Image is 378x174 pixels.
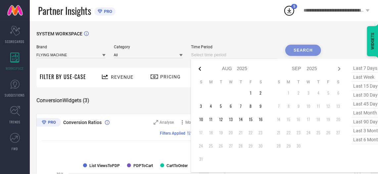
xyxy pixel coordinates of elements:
td: Sun Sep 21 2025 [274,128,284,138]
span: FWD [12,146,18,151]
td: Sat Aug 30 2025 [256,141,265,151]
td: Mon Aug 04 2025 [206,101,216,111]
th: Monday [206,79,216,85]
span: Brand [36,45,106,49]
td: Fri Aug 08 2025 [246,101,256,111]
span: Conversion Widgets ( 3 ) [36,97,89,104]
span: PRO [102,9,112,14]
td: Wed Aug 27 2025 [226,141,236,151]
td: Sun Aug 03 2025 [196,101,206,111]
td: Sat Sep 27 2025 [333,128,343,138]
td: Wed Aug 06 2025 [226,101,236,111]
span: Category [114,45,183,49]
td: Mon Sep 15 2025 [284,114,294,124]
td: Sun Aug 31 2025 [196,154,206,164]
td: Fri Aug 29 2025 [246,141,256,151]
span: Conversion Ratios [63,120,102,125]
td: Sat Sep 20 2025 [333,114,343,124]
span: More [186,120,195,125]
td: Sat Sep 13 2025 [333,101,343,111]
td: Thu Sep 04 2025 [313,88,323,98]
td: Wed Aug 20 2025 [226,128,236,138]
text: CartToOrder [166,163,188,168]
td: Thu Aug 21 2025 [236,128,246,138]
span: Filters Applied [160,131,186,136]
td: Fri Aug 22 2025 [246,128,256,138]
td: Tue Aug 12 2025 [216,114,226,124]
td: Mon Aug 18 2025 [206,128,216,138]
th: Wednesday [304,79,313,85]
td: Thu Sep 25 2025 [313,128,323,138]
span: SYSTEM WORKSPACE [36,31,82,36]
td: Mon Sep 29 2025 [284,141,294,151]
td: Tue Sep 16 2025 [294,114,304,124]
td: Fri Sep 12 2025 [323,101,333,111]
th: Saturday [256,79,265,85]
th: Friday [246,79,256,85]
input: Select time period [191,51,277,59]
td: Mon Aug 25 2025 [206,141,216,151]
td: Thu Sep 11 2025 [313,101,323,111]
span: TRENDS [9,119,21,124]
td: Sat Aug 23 2025 [256,128,265,138]
th: Wednesday [226,79,236,85]
span: WORKSPACE [6,66,24,71]
th: Thursday [236,79,246,85]
td: Tue Sep 30 2025 [294,141,304,151]
span: Time Period [191,45,277,49]
td: Tue Sep 23 2025 [294,128,304,138]
td: Wed Aug 13 2025 [226,114,236,124]
span: Pricing [160,74,181,79]
td: Wed Sep 10 2025 [304,101,313,111]
td: Fri Sep 05 2025 [323,88,333,98]
td: Thu Sep 18 2025 [313,114,323,124]
td: Sun Sep 14 2025 [274,114,284,124]
text: List ViewsToPDP [89,163,120,168]
span: SUGGESTIONS [5,93,25,98]
td: Mon Sep 22 2025 [284,128,294,138]
span: Partner Insights [38,4,91,18]
th: Friday [323,79,333,85]
td: Sun Sep 28 2025 [274,141,284,151]
td: Sat Aug 02 2025 [256,88,265,98]
td: Sat Aug 16 2025 [256,114,265,124]
td: Thu Aug 28 2025 [236,141,246,151]
td: Mon Sep 08 2025 [284,101,294,111]
td: Wed Sep 24 2025 [304,128,313,138]
div: Open download list [283,5,295,17]
span: Revenue [111,74,133,80]
th: Thursday [313,79,323,85]
span: Analyse [160,120,174,125]
td: Wed Sep 17 2025 [304,114,313,124]
td: Sun Sep 07 2025 [274,101,284,111]
span: 5 [293,4,295,9]
div: Previous month [196,65,204,73]
svg: Zoom [154,120,158,125]
td: Tue Sep 02 2025 [294,88,304,98]
td: Sat Aug 09 2025 [256,101,265,111]
td: Fri Aug 01 2025 [246,88,256,98]
th: Sunday [274,79,284,85]
span: Filter By Use-Case [40,73,86,81]
td: Sun Aug 24 2025 [196,141,206,151]
th: Tuesday [216,79,226,85]
td: Fri Sep 26 2025 [323,128,333,138]
td: Mon Sep 01 2025 [284,88,294,98]
th: Monday [284,79,294,85]
th: Sunday [196,79,206,85]
td: Thu Aug 07 2025 [236,101,246,111]
td: Thu Aug 14 2025 [236,114,246,124]
div: Next month [335,65,343,73]
span: SCORECARDS [5,39,25,44]
td: Mon Aug 11 2025 [206,114,216,124]
th: Saturday [333,79,343,85]
td: Fri Sep 19 2025 [323,114,333,124]
td: Wed Sep 03 2025 [304,88,313,98]
td: Fri Aug 15 2025 [246,114,256,124]
text: PDPToCart [133,163,153,168]
td: Tue Aug 19 2025 [216,128,226,138]
th: Tuesday [294,79,304,85]
div: Premium [36,118,61,128]
td: Tue Sep 09 2025 [294,101,304,111]
td: Sat Sep 06 2025 [333,88,343,98]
